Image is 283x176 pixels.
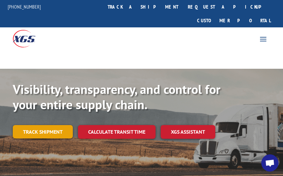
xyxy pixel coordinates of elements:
a: Customer Portal [192,14,275,27]
a: Track shipment [13,125,73,138]
a: Calculate transit time [78,125,156,139]
div: Open chat [261,154,279,172]
a: [PHONE_NUMBER] [8,4,41,10]
b: Visibility, transparency, and control for your entire supply chain. [13,81,220,113]
a: XGS ASSISTANT [161,125,215,139]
